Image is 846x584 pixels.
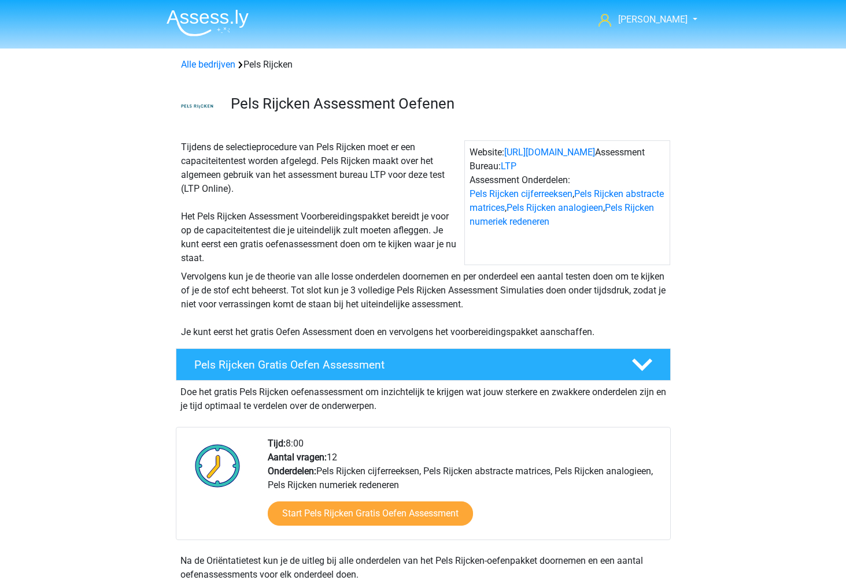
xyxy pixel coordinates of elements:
[268,501,473,526] a: Start Pels Rijcken Gratis Oefen Assessment
[501,161,516,172] a: LTP
[181,59,235,70] a: Alle bedrijven
[231,95,662,113] h3: Pels Rijcken Assessment Oefenen
[176,381,671,413] div: Doe het gratis Pels Rijcken oefenassessment om inzichtelijk te krijgen wat jouw sterkere en zwakk...
[171,348,675,381] a: Pels Rijcken Gratis Oefen Assessment
[268,438,286,449] b: Tijd:
[189,437,247,494] img: Klok
[176,58,670,72] div: Pels Rijcken
[167,9,249,36] img: Assessly
[618,14,688,25] span: [PERSON_NAME]
[176,140,464,265] div: Tijdens de selectieprocedure van Pels Rijcken moet er een capaciteitentest worden afgelegd. Pels ...
[594,13,689,27] a: [PERSON_NAME]
[268,466,316,477] b: Onderdelen:
[464,140,670,265] div: Website: Assessment Bureau: Assessment Onderdelen: , , ,
[504,147,595,158] a: [URL][DOMAIN_NAME]
[470,188,572,199] a: Pels Rijcken cijferreeksen
[194,358,613,371] h4: Pels Rijcken Gratis Oefen Assessment
[259,437,670,540] div: 8:00 12 Pels Rijcken cijferreeksen, Pels Rijcken abstracte matrices, Pels Rijcken analogieen, Pel...
[507,202,603,213] a: Pels Rijcken analogieen
[176,554,671,582] div: Na de Oriëntatietest kun je de uitleg bij alle onderdelen van het Pels Rijcken-oefenpakket doorne...
[268,452,327,463] b: Aantal vragen:
[176,270,670,339] div: Vervolgens kun je de theorie van alle losse onderdelen doornemen en per onderdeel een aantal test...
